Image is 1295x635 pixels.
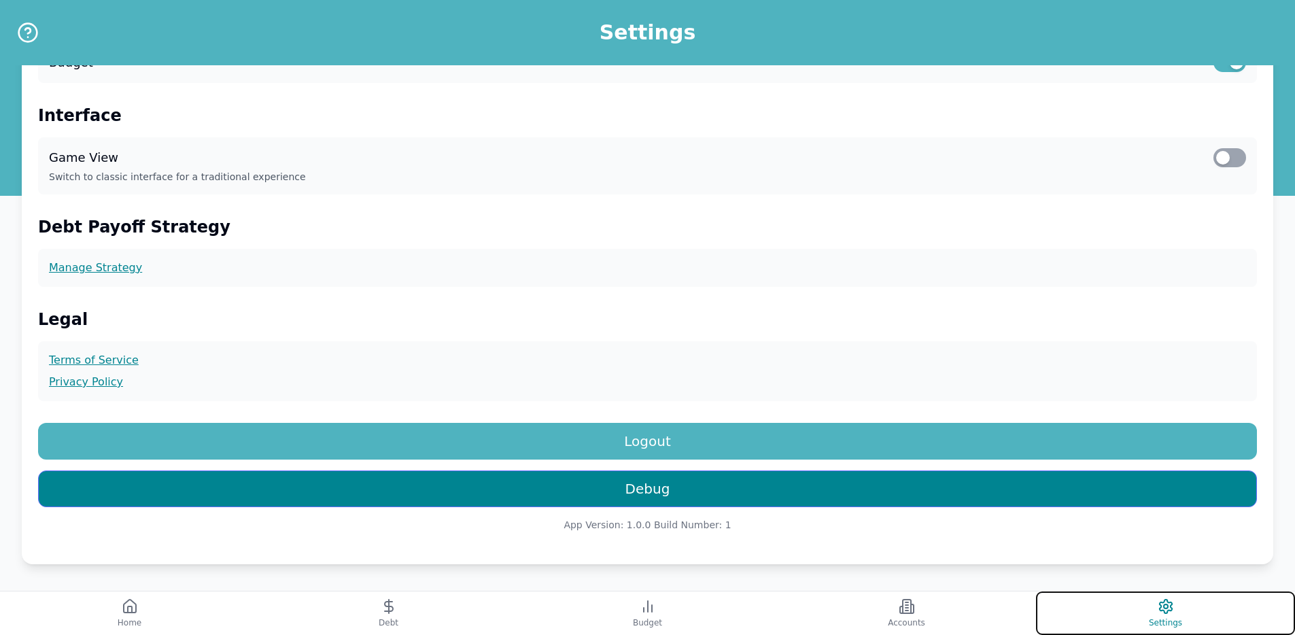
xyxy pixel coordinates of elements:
[633,617,662,628] span: Budget
[777,591,1036,635] button: Accounts
[49,260,1246,276] a: Manage Strategy
[49,352,1246,368] a: Terms of Service
[259,591,518,635] button: Debt
[38,216,1257,238] h2: Debt Payoff Strategy
[1149,617,1182,628] span: Settings
[38,470,1257,507] button: Debug
[600,20,696,45] h1: Settings
[1036,591,1295,635] button: Settings
[118,617,141,628] span: Home
[38,518,1257,532] p: App Version: 1.0.0 Build Number: 1
[518,591,777,635] button: Budget
[38,423,1257,460] button: Logout
[49,148,118,167] label: Game View
[38,105,1257,126] h2: Interface
[16,21,39,44] button: Help
[379,617,398,628] span: Debt
[888,617,925,628] span: Accounts
[49,170,1246,184] p: Switch to classic interface for a traditional experience
[38,309,1257,330] h2: Legal
[49,374,1246,390] a: Privacy Policy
